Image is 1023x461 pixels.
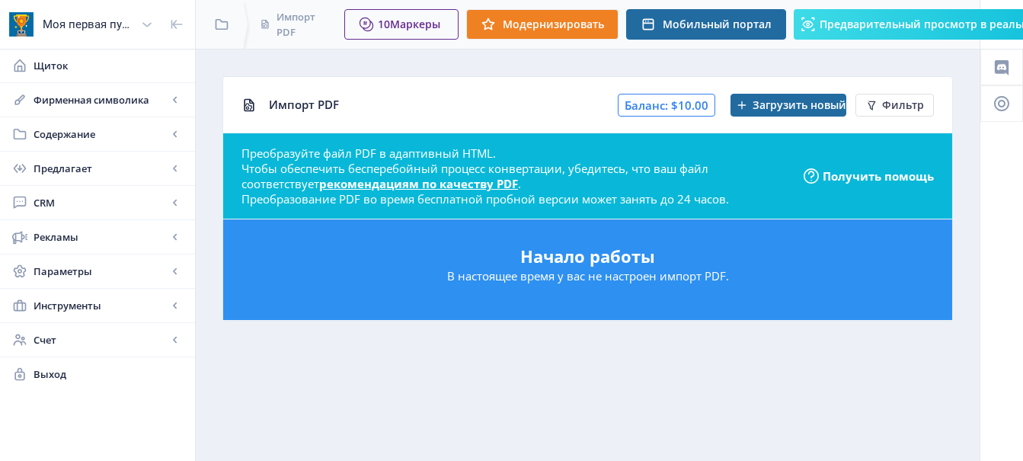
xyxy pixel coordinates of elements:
[319,176,518,191] a: рекомендациям по качеству PDF
[503,18,604,30] span: Модернизировать
[34,332,168,347] span: Счет
[238,268,937,283] p: В настоящее время у вас не настроен импорт PDF.
[753,99,869,111] span: Загрузить новый PDF
[34,298,168,313] span: Инструменты
[34,126,168,142] span: Содержание
[626,9,786,40] button: Мобильный портал
[241,191,792,206] div: Преобразование PDF во время бесплатной пробной версии может занять до 24 часов.
[277,9,320,40] span: Импорт PDF
[238,244,937,268] h5: Начало работы
[730,94,846,117] button: Загрузить новый PDF
[663,18,772,30] span: Мобильный портал
[34,58,183,73] span: Щиток
[241,146,792,161] div: Преобразуйте файл PDF в адаптивный HTML.
[34,367,183,382] span: Выход
[823,168,934,184] font: Получить помощь
[618,94,715,117] span: Баланс: $10.00
[34,229,168,245] span: Рекламы
[241,161,792,191] div: Чтобы обеспечить бесперебойный процесс конвертации, убедитесь, что ваш файл соответствует .
[344,9,459,40] button: 10Маркеры
[34,195,168,210] span: CRM
[34,161,168,176] span: Предлагает
[34,92,168,107] span: Фирменная символика
[9,12,34,37] img: app-icon.png
[882,99,924,111] span: Фильтр
[43,8,135,41] div: Моя первая публикация
[855,94,934,117] button: Фильтр
[804,168,934,184] a: Получить помощь
[378,18,390,30] font: 10
[466,9,619,40] button: Модернизировать
[34,264,168,279] span: Параметры
[269,97,339,112] span: Импорт PDF
[390,17,440,31] span: Маркеры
